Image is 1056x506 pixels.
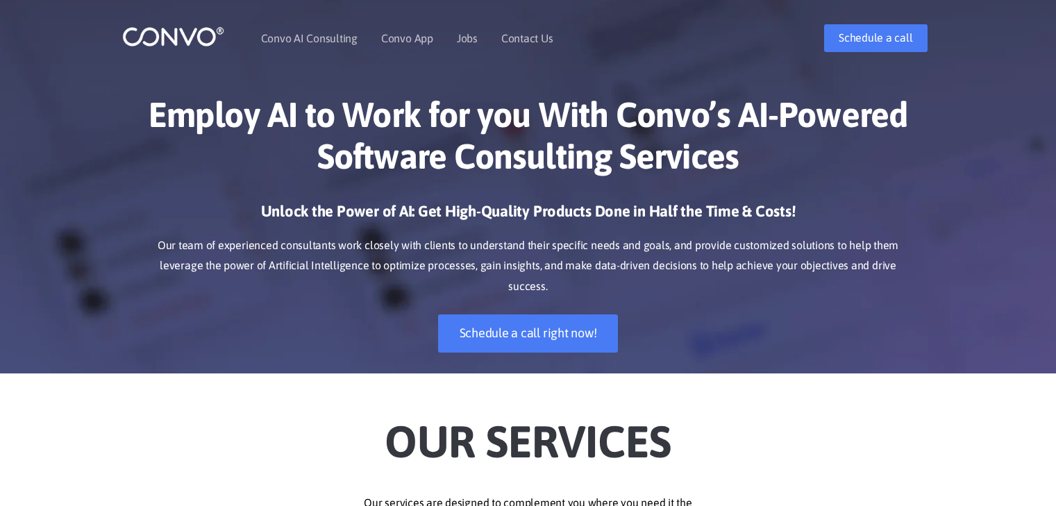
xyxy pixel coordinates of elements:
[143,201,914,232] h3: Unlock the Power of AI: Get High-Quality Products Done in Half the Time & Costs!
[143,235,914,298] p: Our team of experienced consultants work closely with clients to understand their specific needs ...
[122,26,224,47] img: logo_1.png
[501,33,553,44] a: Contact Us
[824,24,927,52] a: Schedule a call
[457,33,478,44] a: Jobs
[261,33,358,44] a: Convo AI Consulting
[143,394,914,472] h2: Our Services
[381,33,433,44] a: Convo App
[438,314,619,353] a: Schedule a call right now!
[143,94,914,187] h1: Employ AI to Work for you With Convo’s AI-Powered Software Consulting Services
